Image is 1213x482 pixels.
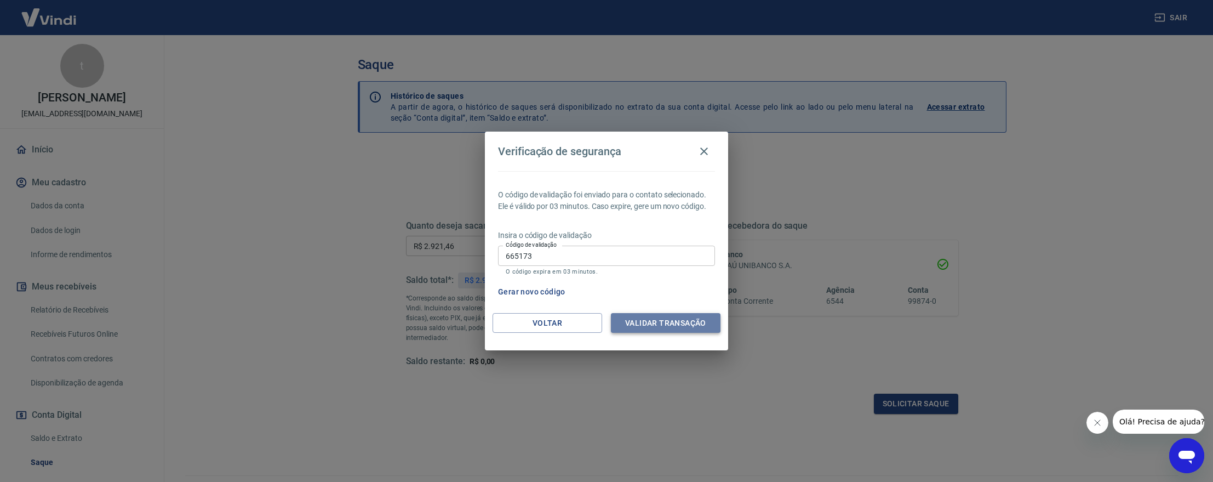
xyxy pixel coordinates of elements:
button: Validar transação [611,313,720,333]
iframe: Mensagem da empresa [1113,410,1204,434]
button: Voltar [493,313,602,333]
iframe: Fechar mensagem [1086,412,1108,434]
button: Gerar novo código [494,282,570,302]
h4: Verificação de segurança [498,145,621,158]
span: Olá! Precisa de ajuda? [7,8,92,16]
iframe: Botão para abrir a janela de mensagens [1169,438,1204,473]
p: O código expira em 03 minutos. [506,268,707,275]
p: O código de validação foi enviado para o contato selecionado. Ele é válido por 03 minutos. Caso e... [498,189,715,212]
p: Insira o código de validação [498,230,715,241]
label: Código de validação [506,241,557,249]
